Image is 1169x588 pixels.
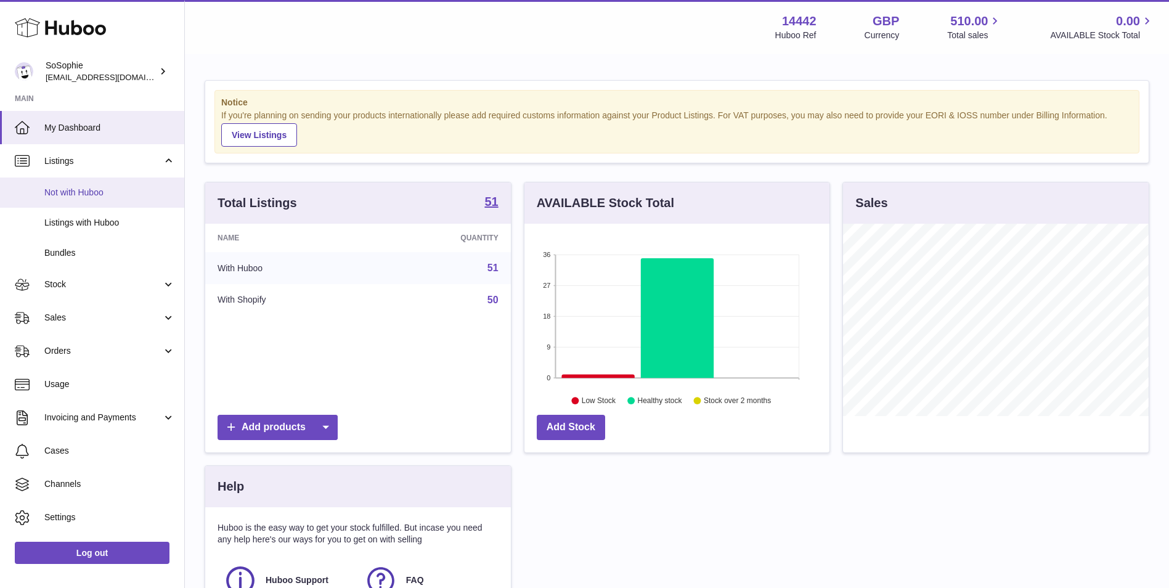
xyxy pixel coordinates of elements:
[543,312,550,320] text: 18
[221,123,297,147] a: View Listings
[484,195,498,208] strong: 51
[543,251,550,258] text: 36
[950,13,988,30] span: 510.00
[205,224,370,252] th: Name
[218,195,297,211] h3: Total Listings
[15,542,169,564] a: Log out
[44,378,175,390] span: Usage
[1050,13,1154,41] a: 0.00 AVAILABLE Stock Total
[855,195,887,211] h3: Sales
[537,195,674,211] h3: AVAILABLE Stock Total
[44,155,162,167] span: Listings
[543,282,550,289] text: 27
[487,263,499,273] a: 51
[44,122,175,134] span: My Dashboard
[266,574,328,586] span: Huboo Support
[782,13,817,30] strong: 14442
[487,295,499,305] a: 50
[221,110,1133,147] div: If you're planning on sending your products internationally please add required customs informati...
[865,30,900,41] div: Currency
[44,445,175,457] span: Cases
[775,30,817,41] div: Huboo Ref
[370,224,510,252] th: Quantity
[44,247,175,259] span: Bundles
[205,284,370,316] td: With Shopify
[44,512,175,523] span: Settings
[947,30,1002,41] span: Total sales
[44,345,162,357] span: Orders
[44,217,175,229] span: Listings with Huboo
[218,522,499,545] p: Huboo is the easy way to get your stock fulfilled. But incase you need any help here's our ways f...
[46,72,181,82] span: [EMAIL_ADDRESS][DOMAIN_NAME]
[582,396,616,405] text: Low Stock
[484,195,498,210] a: 51
[44,412,162,423] span: Invoicing and Payments
[46,60,157,83] div: SoSophie
[218,415,338,440] a: Add products
[537,415,605,440] a: Add Stock
[1050,30,1154,41] span: AVAILABLE Stock Total
[221,97,1133,108] strong: Notice
[873,13,899,30] strong: GBP
[637,396,682,405] text: Healthy stock
[44,478,175,490] span: Channels
[704,396,771,405] text: Stock over 2 months
[947,13,1002,41] a: 510.00 Total sales
[547,343,550,351] text: 9
[218,478,244,495] h3: Help
[1116,13,1140,30] span: 0.00
[15,62,33,81] img: internalAdmin-14442@internal.huboo.com
[44,187,175,198] span: Not with Huboo
[406,574,424,586] span: FAQ
[44,279,162,290] span: Stock
[547,374,550,382] text: 0
[205,252,370,284] td: With Huboo
[44,312,162,324] span: Sales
